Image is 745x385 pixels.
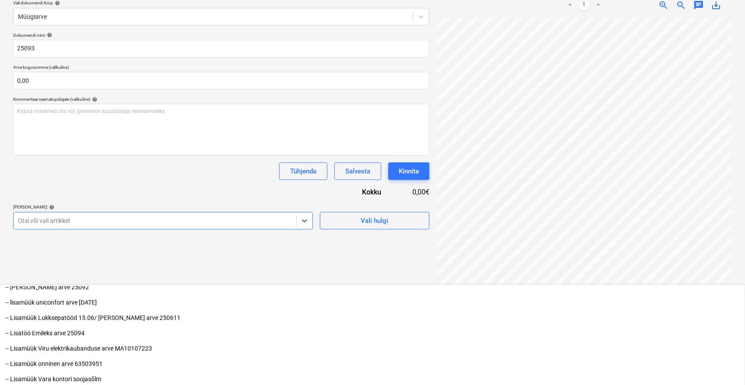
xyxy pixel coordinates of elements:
[320,212,429,230] button: Vali hulgi
[90,97,97,102] span: help
[361,215,388,226] div: Vali hulgi
[13,72,429,89] input: Arve kogusumma (valikuline)
[388,162,429,180] button: Kinnita
[334,162,381,180] button: Salvesta
[45,32,52,38] span: help
[316,187,396,197] div: Kokku
[279,162,327,180] button: Tühjenda
[345,166,370,177] div: Salvesta
[399,166,419,177] div: Kinnita
[13,204,313,210] div: [PERSON_NAME]
[13,32,429,38] div: Dokumendi nimi
[47,205,54,210] span: help
[290,166,316,177] div: Tühjenda
[396,187,429,197] div: 0,00€
[13,40,429,57] input: Dokumendi nimi
[53,0,60,6] span: help
[13,96,429,102] div: Kommentaar raamatupidajale (valikuline)
[13,64,429,72] p: Arve kogusumma (valikuline)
